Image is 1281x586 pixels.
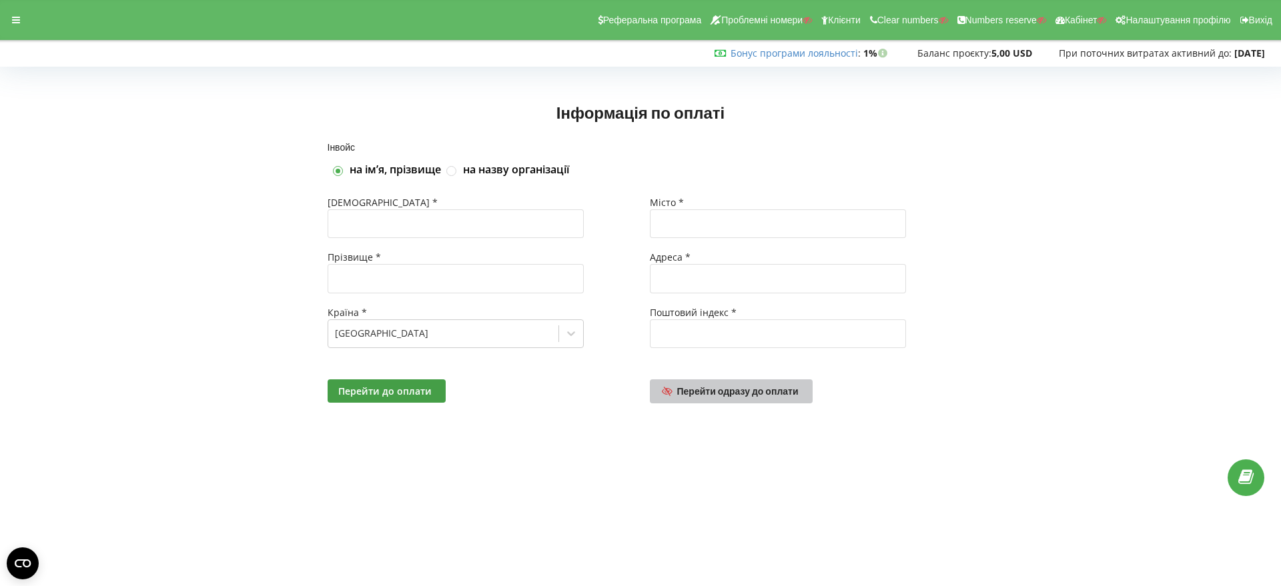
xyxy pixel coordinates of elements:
span: Інформація по оплаті [556,103,725,122]
strong: [DATE] [1234,47,1265,59]
span: Клієнти [828,15,861,25]
a: Перейти одразу до оплати [650,379,813,403]
span: При поточних витратах активний до: [1059,47,1232,59]
span: Вихід [1249,15,1272,25]
span: Інвойс [328,141,356,153]
strong: 1% [863,47,891,59]
span: Перейти до оплати [338,385,432,397]
button: Перейти до оплати [328,379,446,403]
span: Перейти одразу до оплати [677,385,799,397]
span: Кабінет [1065,15,1098,25]
span: Поштовий індекс * [650,306,737,319]
span: Реферальна програма [603,15,702,25]
span: : [731,47,861,59]
span: Країна * [328,306,367,319]
span: Місто * [650,196,684,209]
a: Бонус програми лояльності [731,47,858,59]
label: на імʼя, прізвище [350,163,441,177]
span: Баланс проєкту: [917,47,991,59]
strong: 5,00 USD [991,47,1032,59]
span: [DEMOGRAPHIC_DATA] * [328,196,438,209]
span: Проблемні номери [721,15,803,25]
button: Open CMP widget [7,547,39,579]
span: Прізвище * [328,251,381,263]
label: на назву організації [463,163,569,177]
span: Numbers reserve [965,15,1037,25]
span: Налаштування профілю [1126,15,1230,25]
span: Адреса * [650,251,691,263]
span: Clear numbers [877,15,939,25]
